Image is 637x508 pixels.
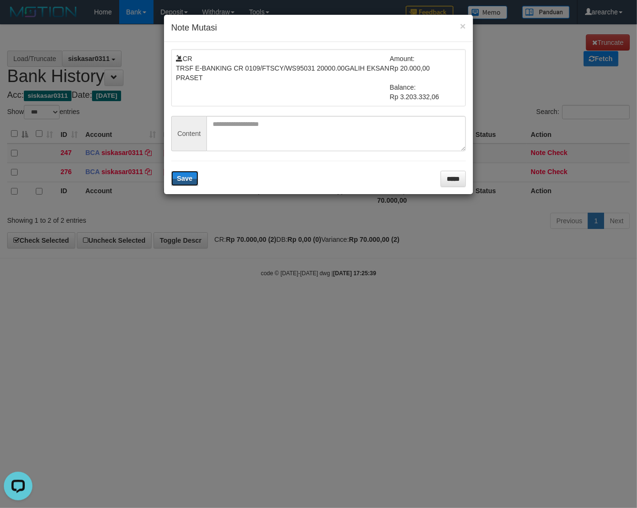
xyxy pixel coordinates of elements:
[177,175,193,182] span: Save
[390,54,462,102] td: Amount: Rp 20.000,00 Balance: Rp 3.203.332,06
[4,4,32,32] button: Open LiveChat chat widget
[171,116,206,151] span: Content
[176,54,390,102] td: CR TRSF E-BANKING CR 0109/FTSCY/WS95031 20000.00GALIH EKSAN PRASET
[171,171,198,186] button: Save
[460,21,466,31] button: ×
[171,22,466,34] h4: Note Mutasi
